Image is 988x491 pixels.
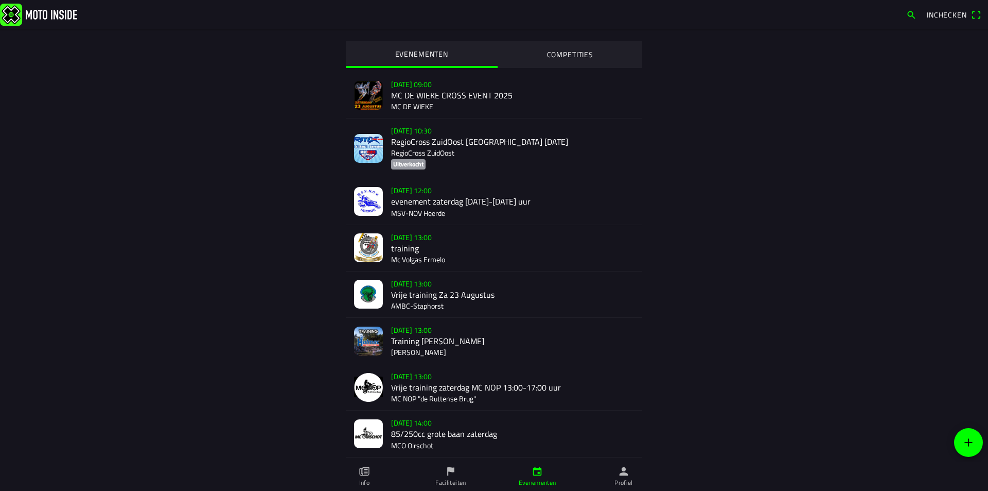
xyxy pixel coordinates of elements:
ion-icon: flag [445,466,456,477]
ion-label: Profiel [614,478,633,487]
ion-icon: add [962,436,975,449]
ion-icon: calendar [532,466,543,477]
img: LHdt34qjO8I1ikqy75xviT6zvODe0JOmFLV3W9KQ.jpeg [354,280,383,309]
img: guWb0P1XhtsYapbpdwNZhAwCJt4eZ7D5Jg6d3Yok.jpg [354,187,383,216]
a: [DATE] 13:00Vrije training zaterdag MC NOP 13:00-17:00 uurMC NOP "de Ruttense Brug" [346,364,642,411]
a: [DATE] 13:00trainingMc Volgas Ermelo [346,225,642,272]
a: [DATE] 12:00evenement zaterdag [DATE]-[DATE] uurMSV-NOV Heerde [346,178,642,225]
img: N3lxsS6Zhak3ei5Q5MtyPEvjHqMuKUUTBqHB2i4g.png [354,327,383,355]
img: NjdwpvkGicnr6oC83998ZTDUeXJJ29cK9cmzxz8K.png [354,373,383,402]
ion-segment-button: EVENEMENTEN [346,41,498,68]
ion-icon: person [618,466,629,477]
img: Pjtz7fmzzjkOnFh8SsnFE7DtoUfWTWzWaYyTIWMb.jpg [354,233,383,262]
span: Inchecken [927,9,967,20]
a: search [901,6,922,23]
a: [DATE] 09:00MC DE WIEKE CROSS EVENT 2025MC DE WIEKE [346,72,642,118]
ion-label: Evenementen [519,478,556,487]
ion-label: Faciliteiten [435,478,466,487]
img: t7fnKicc1oua0hfKMZR76Q8JJTtnBpYf91yRQPdg.jpg [354,81,383,110]
img: mPXVDtcQr36RFUKbUakQFafM8MUbw57CmLmRYnDU.jpg [354,419,383,448]
ion-label: Info [359,478,369,487]
a: [DATE] 13:00Training [PERSON_NAME][PERSON_NAME] [346,318,642,364]
ion-segment-button: COMPETITIES [498,41,643,68]
ion-icon: paper [359,466,370,477]
a: [DATE] 13:00Vrije training Za 23 AugustusAMBC-Staphorst [346,272,642,318]
img: CumXQZzcdmhWnmEhYrXpuWmwL1CF3yfMHlVlZmKJ.jpg [354,134,383,163]
a: [DATE] 10:30RegioCross ZuidOost [GEOGRAPHIC_DATA] [DATE]RegioCross ZuidOostUitverkocht [346,118,642,178]
a: [DATE] 14:0085/250cc grote baan zaterdagMCO Oirschot [346,411,642,457]
a: Incheckenqr scanner [922,6,986,23]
